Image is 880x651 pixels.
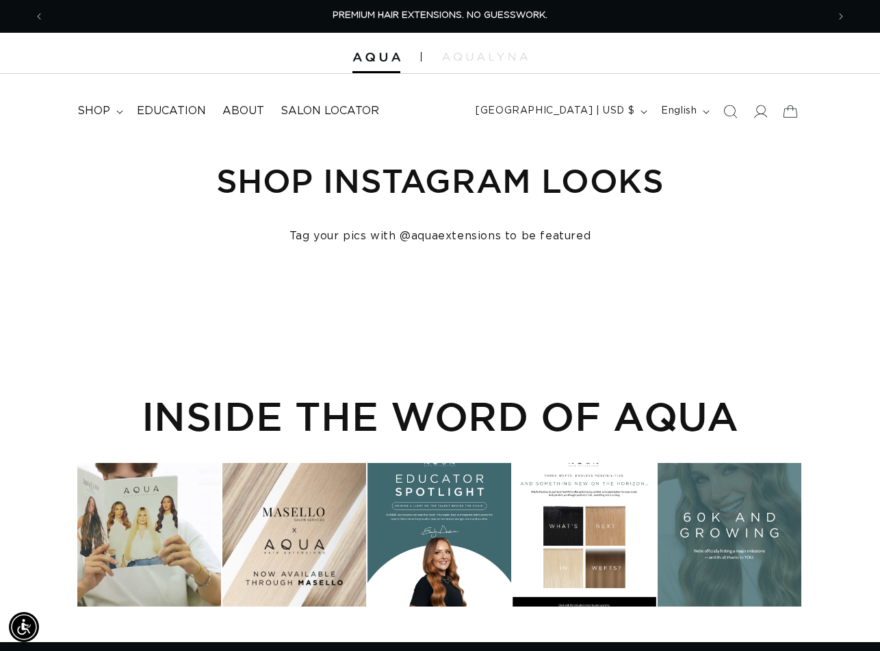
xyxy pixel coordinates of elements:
[367,463,511,607] div: Instagram post opens in a popup
[9,612,39,642] div: Accessibility Menu
[658,463,801,607] div: Instagram post opens in a popup
[77,104,110,118] span: shop
[214,96,272,127] a: About
[69,96,129,127] summary: shop
[222,104,264,118] span: About
[826,3,856,29] button: Next announcement
[272,96,387,127] a: Salon Locator
[333,11,547,20] span: PREMIUM HAIR EXTENSIONS. NO GUESSWORK.
[129,96,214,127] a: Education
[653,98,715,124] button: English
[715,96,745,127] summary: Search
[77,229,803,243] h4: Tag your pics with @aquaextensions to be featured
[812,585,880,651] iframe: Chat Widget
[222,463,366,607] div: Instagram post opens in a popup
[476,104,634,118] span: [GEOGRAPHIC_DATA] | USD $
[77,159,803,202] h1: Shop Instagram Looks
[352,53,400,62] img: Aqua Hair Extensions
[281,104,379,118] span: Salon Locator
[442,53,528,61] img: aqualyna.com
[77,393,803,439] h2: INSIDE THE WORD OF AQUA
[513,463,656,607] div: Instagram post opens in a popup
[137,104,206,118] span: Education
[24,3,54,29] button: Previous announcement
[77,463,221,607] div: Instagram post opens in a popup
[661,104,697,118] span: English
[467,98,653,124] button: [GEOGRAPHIC_DATA] | USD $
